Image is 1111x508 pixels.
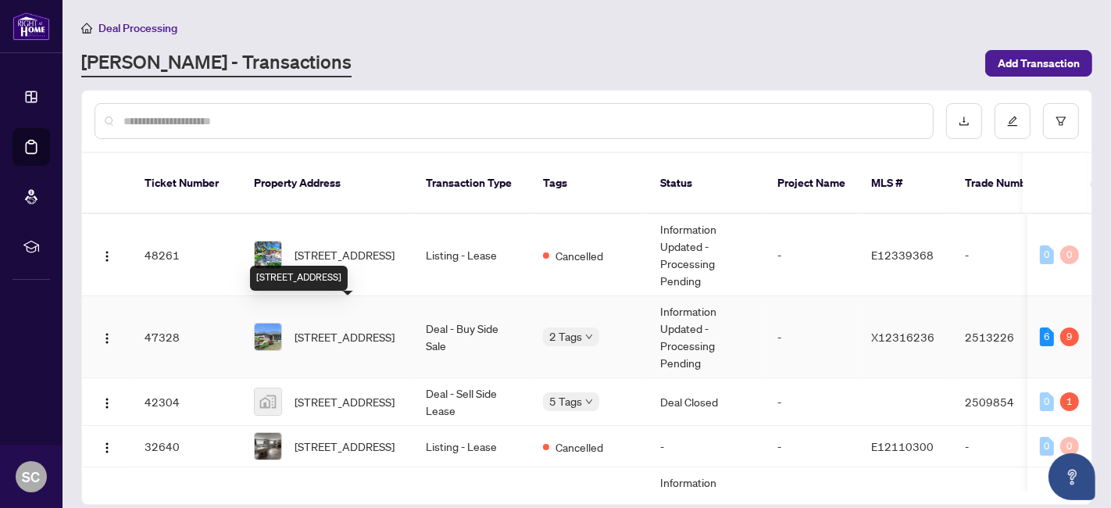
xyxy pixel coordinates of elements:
[101,250,113,263] img: Logo
[81,23,92,34] span: home
[413,296,530,378] td: Deal - Buy Side Sale
[1060,437,1079,456] div: 0
[946,103,982,139] button: download
[101,332,113,345] img: Logo
[1040,437,1054,456] div: 0
[555,247,603,264] span: Cancelled
[765,296,859,378] td: -
[413,153,530,214] th: Transaction Type
[648,426,765,467] td: -
[95,324,120,349] button: Logo
[765,214,859,296] td: -
[98,21,177,35] span: Deal Processing
[530,153,648,214] th: Tags
[765,153,859,214] th: Project Name
[413,426,530,467] td: Listing - Lease
[23,466,41,488] span: SC
[101,397,113,410] img: Logo
[871,248,934,262] span: E12339368
[1043,103,1079,139] button: filter
[132,153,241,214] th: Ticket Number
[1056,116,1066,127] span: filter
[952,296,1062,378] td: 2513226
[648,378,765,426] td: Deal Closed
[952,153,1062,214] th: Trade Number
[585,398,593,406] span: down
[132,378,241,426] td: 42304
[1040,392,1054,411] div: 0
[413,378,530,426] td: Deal - Sell Side Lease
[959,116,970,127] span: download
[648,214,765,296] td: Information Updated - Processing Pending
[765,426,859,467] td: -
[1060,245,1079,264] div: 0
[95,389,120,414] button: Logo
[585,333,593,341] span: down
[1007,116,1018,127] span: edit
[255,241,281,268] img: thumbnail-img
[952,426,1062,467] td: -
[549,327,582,345] span: 2 Tags
[295,328,395,345] span: [STREET_ADDRESS]
[132,214,241,296] td: 48261
[295,393,395,410] span: [STREET_ADDRESS]
[1060,392,1079,411] div: 1
[998,51,1080,76] span: Add Transaction
[995,103,1031,139] button: edit
[871,330,934,344] span: X12316236
[413,214,530,296] td: Listing - Lease
[648,296,765,378] td: Information Updated - Processing Pending
[985,50,1092,77] button: Add Transaction
[255,433,281,460] img: thumbnail-img
[765,378,859,426] td: -
[952,378,1062,426] td: 2509854
[132,296,241,378] td: 47328
[132,426,241,467] td: 32640
[250,266,348,291] div: [STREET_ADDRESS]
[255,324,281,350] img: thumbnail-img
[295,246,395,263] span: [STREET_ADDRESS]
[871,439,934,453] span: E12110300
[648,153,765,214] th: Status
[241,153,413,214] th: Property Address
[255,388,281,415] img: thumbnail-img
[1060,327,1079,346] div: 9
[1040,245,1054,264] div: 0
[81,49,352,77] a: [PERSON_NAME] - Transactions
[95,434,120,459] button: Logo
[13,12,50,41] img: logo
[295,438,395,455] span: [STREET_ADDRESS]
[95,242,120,267] button: Logo
[859,153,952,214] th: MLS #
[1040,327,1054,346] div: 6
[1048,453,1095,500] button: Open asap
[952,214,1062,296] td: -
[101,442,113,454] img: Logo
[555,438,603,456] span: Cancelled
[549,392,582,410] span: 5 Tags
